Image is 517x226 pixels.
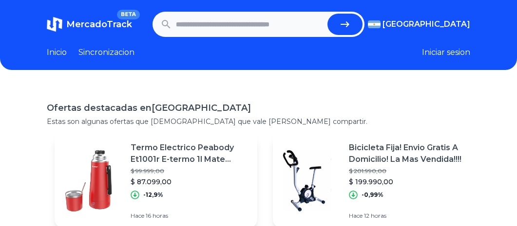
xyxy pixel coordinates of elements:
[362,191,383,199] p: -0,99%
[349,212,468,220] p: Hace 12 horas
[55,147,123,215] img: Featured image
[47,101,470,115] h1: Ofertas destacadas en [GEOGRAPHIC_DATA]
[368,18,470,30] button: [GEOGRAPHIC_DATA]
[131,142,249,165] p: Termo Electrico Peabody Et1001r E-termo 1l Mate Bombilla
[47,117,470,126] p: Estas son algunas ofertas que [DEMOGRAPHIC_DATA] que vale [PERSON_NAME] compartir.
[117,10,140,19] span: BETA
[47,17,132,32] a: MercadoTrackBETA
[143,191,163,199] p: -12,9%
[383,18,470,30] span: [GEOGRAPHIC_DATA]
[368,20,381,28] img: Argentina
[422,47,470,58] button: Iniciar sesion
[131,212,249,220] p: Hace 16 horas
[47,17,62,32] img: MercadoTrack
[131,177,249,187] p: $ 87.099,00
[273,147,341,215] img: Featured image
[349,177,468,187] p: $ 199.990,00
[349,142,468,165] p: Bicicleta Fija! Envio Gratis A Domicilio! La Mas Vendida!!!!
[131,167,249,175] p: $ 99.999,00
[47,47,67,58] a: Inicio
[349,167,468,175] p: $ 201.990,00
[66,19,132,30] span: MercadoTrack
[78,47,134,58] a: Sincronizacion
